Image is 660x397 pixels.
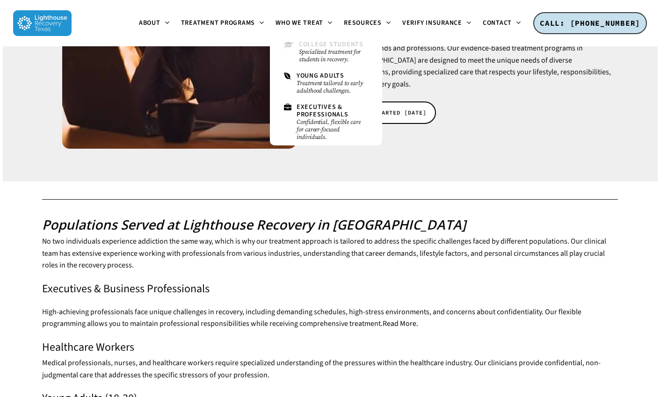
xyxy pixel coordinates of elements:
span: At Lighthouse Recovery, we understand that addiction affects individuals from all backgrounds and... [350,31,611,89]
span: Young Adults [297,71,344,80]
a: Resources [338,20,397,27]
a: Who We Treat [270,20,338,27]
a: Young AdultsTreatment tailored to early adulthood challenges. [279,68,373,99]
span: Verify Insurance [402,18,462,28]
span: Contact [483,18,512,28]
span: Who We Treat [276,18,323,28]
span: Executives & Business Professionals [42,281,210,297]
a: Executives & ProfessionalsConfidential, flexible care for career-focused individuals. [279,99,373,145]
a: Read More. [383,318,418,329]
span: GET STARTED [DATE] [359,108,427,117]
span: No two individuals experience addiction the same way, which is why our treatment approach is tail... [42,236,606,270]
a: Contact [477,20,527,27]
a: Verify Insurance [397,20,477,27]
span: Executives & Professionals [297,102,348,119]
span: Medical professionals, nurses, and healthcare workers require specialized understanding of the pr... [42,358,601,380]
span: College Students [299,40,363,49]
span: Resources [344,18,382,28]
span: Healthcare Workers [42,339,134,355]
small: Confidential, flexible care for career-focused individuals. [297,118,368,141]
a: CALL: [PHONE_NUMBER] [533,12,647,35]
p: . [42,306,618,341]
img: Lighthouse Recovery Texas [13,10,72,36]
span: About [139,18,160,28]
a: College StudentsSpecialized treatment for students in recovery. [279,36,373,68]
b: Populations Served at Lighthouse Recovery in [GEOGRAPHIC_DATA] [42,216,466,233]
small: Specialized treatment for students in recovery. [299,48,368,63]
small: Treatment tailored to early adulthood challenges. [297,79,368,94]
a: About [133,20,175,27]
a: GET STARTED [DATE] [350,101,436,124]
a: Treatment Programs [175,20,270,27]
span: CALL: [PHONE_NUMBER] [540,18,640,28]
span: High-achieving professionals face unique challenges in recovery, including demanding schedules, h... [42,307,581,329]
span: Treatment Programs [181,18,255,28]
